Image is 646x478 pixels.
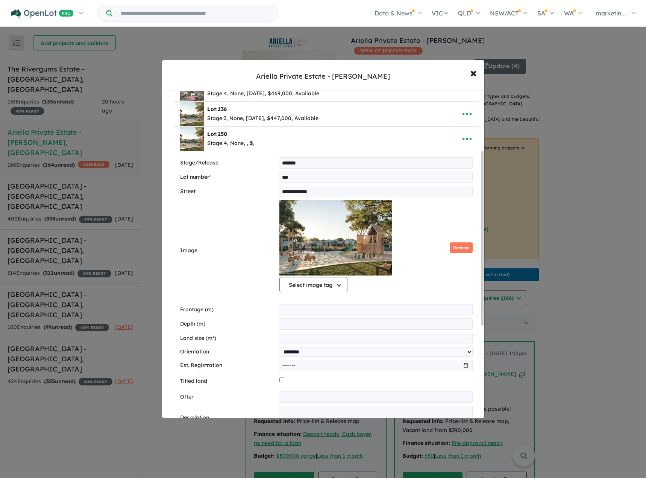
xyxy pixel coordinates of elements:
button: Select image tag [279,277,347,292]
img: Openlot PRO Logo White [11,9,74,18]
b: Lot: [207,106,227,113]
label: Titled land [180,377,277,386]
span: 250 [218,131,227,137]
label: Stage/Release [180,158,276,167]
label: Description [180,413,276,422]
div: Stage 4, None, , $, [207,139,255,148]
img: 2Q== [279,200,392,276]
label: Offer [180,393,276,402]
input: Try estate name, suburb, builder or developer [114,5,276,21]
label: Street [180,187,276,196]
label: Orientation [180,347,276,356]
div: Ariella Private Estate - [PERSON_NAME] [256,72,390,81]
label: Land size (m²) [180,334,276,343]
div: Stage 4, None, [DATE], $469,000, Available [207,89,319,98]
label: Frontage (m) [180,305,276,314]
img: Ariella%20Private%20Estate%20-%20Henley%20Brook%20-%20Lot%20132___1755753377.jpg [180,102,204,126]
img: 2Q== [180,127,204,151]
b: Lot: [207,131,227,137]
span: marketin... [596,9,626,17]
label: Image [180,246,277,255]
span: 136 [218,106,227,113]
button: Remove [450,242,473,253]
label: Est. Registration [180,361,276,370]
div: Stage 3, None, [DATE], $447,000, Available [207,114,318,123]
label: Depth (m) [180,320,276,329]
label: Lot number [180,173,276,182]
span: × [470,64,477,81]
